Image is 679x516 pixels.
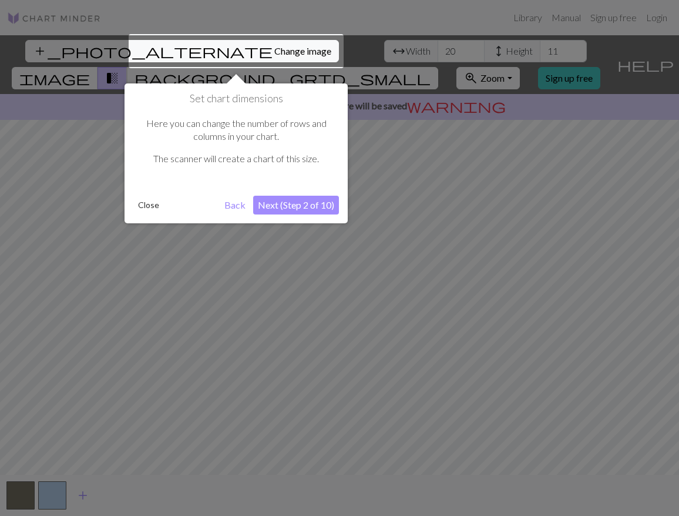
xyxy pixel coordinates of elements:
[253,196,339,215] button: Next (Step 2 of 10)
[133,196,164,214] button: Close
[139,152,333,165] p: The scanner will create a chart of this size.
[220,196,250,215] button: Back
[139,117,333,143] p: Here you can change the number of rows and columns in your chart.
[125,83,348,223] div: Set chart dimensions
[133,92,339,105] h1: Set chart dimensions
